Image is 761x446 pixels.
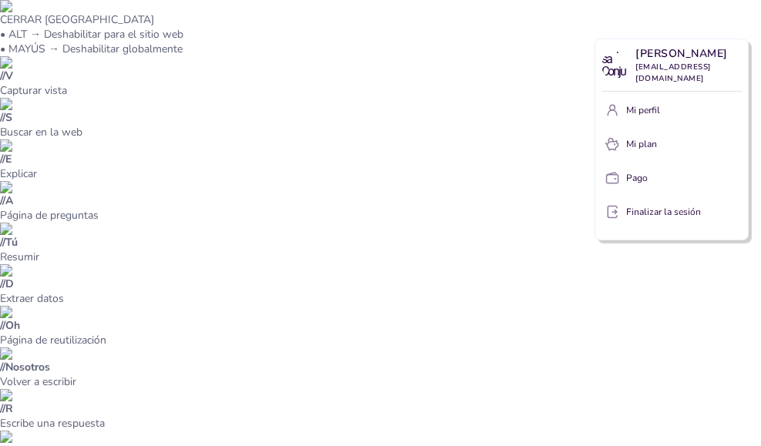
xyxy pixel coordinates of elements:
font: R [5,401,13,416]
font: D [5,277,14,291]
font: E [5,152,12,166]
font: Tú [5,235,18,250]
font: Nosotros [5,360,50,374]
font: V [5,69,13,83]
font: A [5,193,13,208]
font: S [5,110,12,125]
font: Oh [5,318,20,333]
